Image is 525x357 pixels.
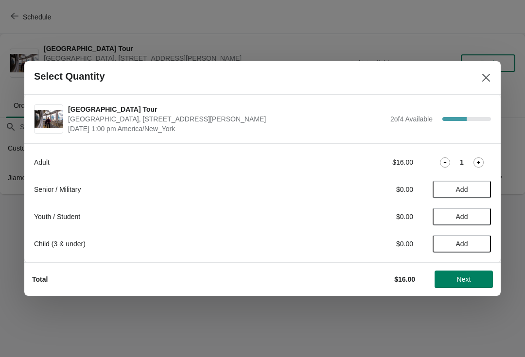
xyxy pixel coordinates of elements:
[323,212,413,221] div: $0.00
[34,185,304,194] div: Senior / Military
[68,114,385,124] span: [GEOGRAPHIC_DATA], [STREET_ADDRESS][PERSON_NAME]
[433,181,491,198] button: Add
[456,240,468,248] span: Add
[32,275,48,283] strong: Total
[394,275,415,283] strong: $16.00
[34,71,105,82] h2: Select Quantity
[390,115,433,123] span: 2 of 4 Available
[323,185,413,194] div: $0.00
[68,124,385,134] span: [DATE] 1:00 pm America/New_York
[456,213,468,221] span: Add
[435,271,493,288] button: Next
[34,212,304,221] div: Youth / Student
[477,69,495,86] button: Close
[68,104,385,114] span: [GEOGRAPHIC_DATA] Tour
[460,157,464,167] strong: 1
[323,157,413,167] div: $16.00
[456,186,468,193] span: Add
[34,157,304,167] div: Adult
[433,208,491,225] button: Add
[323,239,413,249] div: $0.00
[433,235,491,253] button: Add
[35,110,63,129] img: City Hall Tower Tour | City Hall Visitor Center, 1400 John F Kennedy Boulevard Suite 121, Philade...
[34,239,304,249] div: Child (3 & under)
[457,275,471,283] span: Next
